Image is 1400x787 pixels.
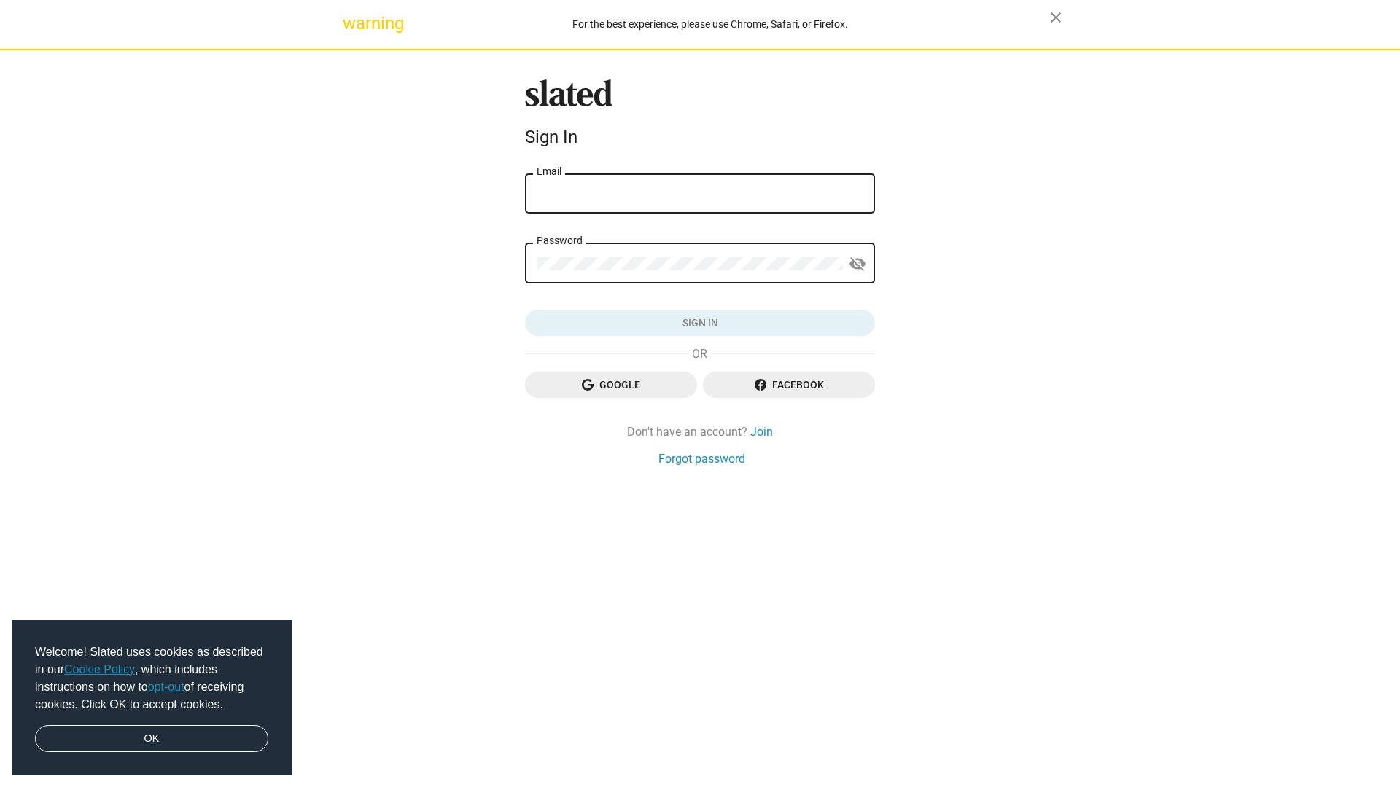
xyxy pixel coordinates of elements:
a: Join [750,424,773,439]
mat-icon: close [1047,9,1065,26]
button: Google [525,372,697,398]
span: Google [537,372,685,398]
span: Facebook [715,372,863,398]
button: Show password [843,250,872,279]
mat-icon: visibility_off [849,253,866,275]
button: Facebook [703,372,875,398]
a: Forgot password [658,451,745,466]
a: dismiss cookie message [35,725,268,753]
div: For the best experience, please use Chrome, Safari, or Firefox. [370,15,1050,34]
div: Don't have an account? [525,424,875,439]
div: Sign In [525,127,875,147]
a: Cookie Policy [64,663,135,676]
mat-icon: warning [343,15,360,32]
a: opt-out [148,681,184,693]
div: cookieconsent [12,620,292,776]
span: Welcome! Slated uses cookies as described in our , which includes instructions on how to of recei... [35,643,268,713]
sl-branding: Sign In [525,79,875,154]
